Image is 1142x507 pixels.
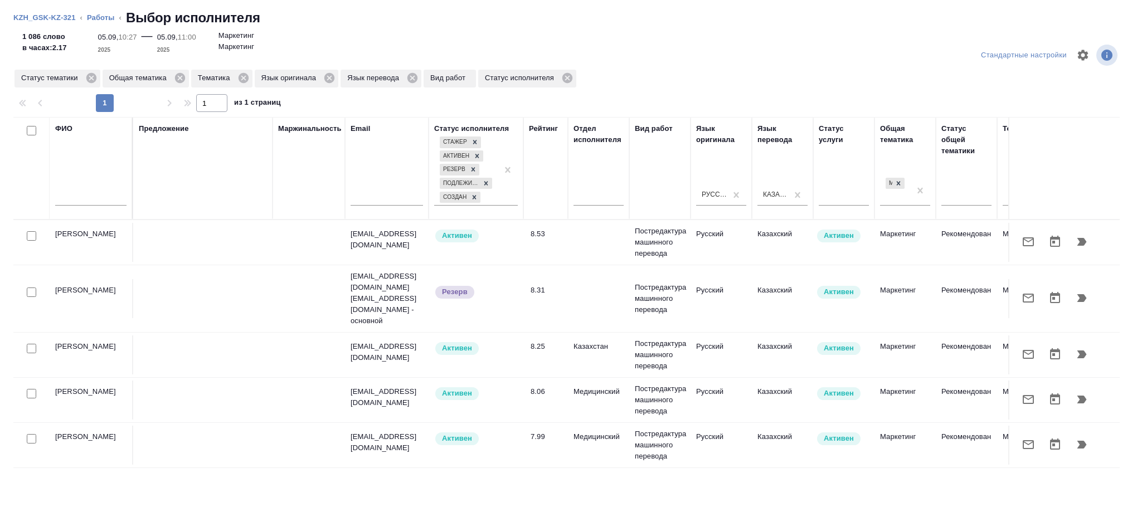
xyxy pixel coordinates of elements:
[261,72,320,84] p: Язык оригинала
[1007,177,1051,191] div: Маркетинг
[1042,285,1068,311] button: Открыть календарь загрузки
[824,286,854,298] p: Активен
[691,279,752,318] td: Русский
[351,431,423,454] p: [EMAIL_ADDRESS][DOMAIN_NAME]
[278,123,342,134] div: Маржинальность
[103,70,189,87] div: Общая тематика
[440,192,468,203] div: Создан
[696,123,746,145] div: Язык оригинала
[440,164,467,175] div: Резерв
[824,433,854,444] p: Активен
[1042,386,1068,413] button: Открыть календарь загрузки
[1042,228,1068,255] button: Открыть календарь загрузки
[880,123,930,145] div: Общая тематика
[87,13,115,22] a: Работы
[936,223,997,262] td: Рекомендован
[1015,386,1042,413] button: Отправить предложение о работе
[886,178,892,189] div: Маркетинг
[351,341,423,363] p: [EMAIL_ADDRESS][DOMAIN_NAME]
[1068,386,1095,413] button: Продолжить
[1015,341,1042,368] button: Отправить предложение о работе
[568,426,629,465] td: Медицинский
[439,163,480,177] div: Стажер, Активен, Резерв, Подлежит внедрению, Создан
[178,33,196,41] p: 11:00
[440,136,469,148] div: Стажер
[1003,341,1075,352] p: Маркетинг
[1003,228,1075,240] p: Маркетинг
[442,286,468,298] p: Резерв
[752,279,813,318] td: Казахский
[80,12,82,23] li: ‹
[142,27,153,56] div: —
[568,335,629,374] td: Казахстан
[1003,386,1075,397] p: Маркетинг
[118,33,137,41] p: 10:27
[936,381,997,420] td: Рекомендован
[430,72,469,84] p: Вид работ
[139,123,189,134] div: Предложение
[21,72,82,84] p: Статус тематики
[442,343,472,354] p: Активен
[478,70,576,87] div: Статус исполнителя
[874,335,936,374] td: Маркетинг
[1015,285,1042,311] button: Отправить предложение о работе
[824,388,854,399] p: Активен
[1068,341,1095,368] button: Продолжить
[752,335,813,374] td: Казахский
[234,96,281,112] span: из 1 страниц
[434,285,518,300] div: На крайний случай: тут высокое качество, но есть другие проблемы
[1096,45,1120,66] span: Посмотреть информацию
[126,9,260,27] h2: Выбор исполнителя
[351,293,423,326] p: [EMAIL_ADDRESS][DOMAIN_NAME] - основной
[434,228,518,243] div: Рядовой исполнитель: назначай с учетом рейтинга
[439,191,482,204] div: Стажер, Активен, Резерв, Подлежит внедрению, Создан
[691,223,752,262] td: Русский
[1042,431,1068,458] button: Открыть календарь загрузки
[635,282,685,315] p: Постредактура машинного перевода
[936,279,997,318] td: Рекомендован
[27,231,36,241] input: Выбери исполнителей, чтобы отправить приглашение на работу
[635,226,685,259] p: Постредактура машинного перевода
[936,426,997,465] td: Рекомендован
[1068,431,1095,458] button: Продолжить
[351,123,370,134] div: Email
[439,135,482,149] div: Стажер, Активен, Резерв, Подлежит внедрению, Создан
[936,335,997,374] td: Рекомендован
[50,279,133,318] td: [PERSON_NAME]
[1070,42,1096,69] span: Настроить таблицу
[568,381,629,420] td: Медицинский
[442,433,472,444] p: Активен
[874,426,936,465] td: Маркетинг
[763,190,789,199] div: Казахский
[13,9,1129,27] nav: breadcrumb
[691,381,752,420] td: Русский
[442,388,472,399] p: Активен
[874,279,936,318] td: Маркетинг
[439,177,493,191] div: Стажер, Активен, Резерв, Подлежит внедрению, Создан
[752,381,813,420] td: Казахский
[440,150,471,162] div: Активен
[255,70,339,87] div: Язык оригинала
[14,70,100,87] div: Статус тематики
[885,177,906,191] div: Маркетинг
[635,338,685,372] p: Постредактура машинного перевода
[531,386,562,397] div: 8.06
[757,123,808,145] div: Язык перевода
[27,344,36,353] input: Выбери исполнителей, чтобы отправить приглашение на работу
[1042,341,1068,368] button: Открыть календарь загрузки
[752,426,813,465] td: Казахский
[874,223,936,262] td: Маркетинг
[434,123,509,134] div: Статус исполнителя
[1015,228,1042,255] button: Отправить предложение о работе
[119,12,122,23] li: ‹
[109,72,171,84] p: Общая тематика
[27,389,36,398] input: Выбери исполнителей, чтобы отправить приглашение на работу
[529,123,558,134] div: Рейтинг
[824,343,854,354] p: Активен
[22,31,67,42] p: 1 086 слово
[50,223,133,262] td: [PERSON_NAME]
[347,72,403,84] p: Язык перевода
[157,33,178,41] p: 05.09,
[351,271,423,293] p: [EMAIL_ADDRESS][DOMAIN_NAME]
[440,178,480,189] div: Подлежит внедрению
